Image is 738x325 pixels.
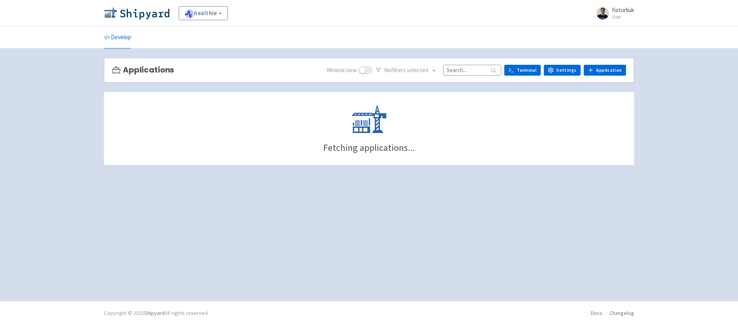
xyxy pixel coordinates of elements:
a: Changelog [609,309,634,316]
span: selected [407,66,428,74]
h3: Applications [112,66,174,74]
a: Settings [544,65,581,76]
a: fioturliuk User [592,7,634,19]
span: Minimal view [327,66,357,75]
span: fioturliuk [612,6,634,14]
a: Terminal [504,65,541,76]
a: Shipyard [144,309,165,316]
img: Shipyard logo [104,7,169,19]
input: Search... [443,65,501,75]
a: Docs [591,309,602,316]
div: Fetching applications... [323,143,415,152]
small: User [612,14,634,19]
div: Copyright © 2025 All rights reserved. [104,309,209,317]
span: No filter s [384,66,428,75]
a: Develop [104,27,131,48]
a: healthie [179,6,228,20]
a: Application [584,65,626,76]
